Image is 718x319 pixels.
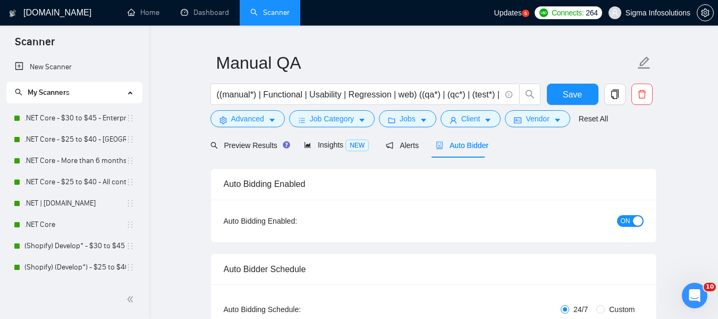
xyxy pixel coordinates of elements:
span: notification [386,142,393,149]
button: folderJobscaret-down [379,110,436,127]
button: userClientcaret-down [441,110,501,127]
span: NEW [345,140,369,151]
li: .NET | ASP.NET [6,193,142,214]
div: Tooltip anchor [282,140,291,150]
span: Preview Results [210,141,287,150]
a: setting [697,9,714,17]
a: (Shopify) Develop* - $30 to $45 Enterprise [24,235,126,257]
span: Client [461,113,480,125]
a: homeHome [128,8,159,17]
span: Job Category [310,113,354,125]
span: Connects: [552,7,584,19]
input: Scanner name... [216,50,635,76]
span: Save [563,88,582,101]
button: copy [604,84,626,105]
span: Insights [304,141,369,149]
span: caret-down [358,116,366,124]
span: caret-down [554,116,561,124]
span: holder [126,199,134,208]
button: settingAdvancedcaret-down [210,110,285,127]
a: dashboardDashboard [181,8,229,17]
span: holder [126,157,134,165]
li: .NET Core [6,214,142,235]
li: .NET Core - $25 to $40 - All continents [6,171,142,193]
span: setting [697,9,713,17]
div: Auto Bidding Enabled: [224,215,364,227]
a: (Shopify) (Develop*) - $25 to $40 - [GEOGRAPHIC_DATA] and Ocenia [24,257,126,278]
span: robot [436,142,443,149]
span: Auto Bidder [436,141,488,150]
span: holder [126,114,134,122]
span: 264 [586,7,597,19]
span: search [520,89,540,99]
img: upwork-logo.png [539,9,548,17]
a: .NET Core - $25 to $40 - All continents [24,171,126,193]
span: ON [621,215,630,227]
span: Custom [605,304,639,315]
span: search [210,142,218,149]
span: caret-down [484,116,492,124]
span: idcard [514,116,521,124]
span: user [611,9,619,17]
span: double-left [126,294,137,305]
span: area-chart [304,141,311,149]
text: 5 [524,11,527,16]
button: delete [631,84,653,105]
span: Alerts [386,141,419,150]
div: Auto Bidder Schedule [224,254,644,284]
li: .NET Core - $25 to $40 - USA and Oceania [6,129,142,150]
span: My Scanners [15,88,70,97]
span: bars [298,116,306,124]
button: Save [547,84,598,105]
li: (Shopify) (Develop*) - $25 to $40 - USA and Ocenia [6,257,142,278]
span: holder [126,135,134,144]
li: (Shopify) (Develop*) [6,278,142,299]
a: 5 [522,10,529,17]
span: search [15,88,22,96]
li: .NET Core - $30 to $45 - Enterprise client - ROW [6,108,142,129]
button: barsJob Categorycaret-down [289,110,375,127]
span: user [450,116,457,124]
a: New Scanner [15,56,133,78]
a: .NET Core - $30 to $45 - Enterprise client - ROW [24,108,126,129]
span: Vendor [526,113,549,125]
span: My Scanners [28,88,70,97]
span: 10 [704,283,716,291]
span: holder [126,220,134,229]
span: Jobs [400,113,416,125]
a: Reset All [579,113,608,125]
span: info-circle [505,91,512,98]
span: Updates [494,9,522,17]
span: copy [605,89,625,99]
button: search [519,84,540,105]
a: .NET Core - $25 to $40 - [GEOGRAPHIC_DATA] and [GEOGRAPHIC_DATA] [24,129,126,150]
span: caret-down [268,116,276,124]
span: edit [637,56,651,70]
a: searchScanner [250,8,290,17]
button: setting [697,4,714,21]
span: holder [126,178,134,186]
span: caret-down [420,116,427,124]
div: Auto Bidding Enabled [224,169,644,199]
a: .NET Core - More than 6 months of work [24,150,126,171]
img: logo [9,5,16,22]
a: .NET Core [24,214,126,235]
span: folder [388,116,395,124]
iframe: Intercom live chat [682,283,707,308]
input: Search Freelance Jobs... [217,88,501,101]
li: New Scanner [6,56,142,78]
a: .NET | [DOMAIN_NAME] [24,193,126,214]
span: Advanced [231,113,264,125]
span: delete [632,89,652,99]
span: Scanner [6,34,63,56]
div: Auto Bidding Schedule: [224,304,364,315]
span: holder [126,242,134,250]
span: setting [219,116,227,124]
span: 24/7 [569,304,592,315]
button: idcardVendorcaret-down [505,110,570,127]
span: holder [126,263,134,272]
li: (Shopify) Develop* - $30 to $45 Enterprise [6,235,142,257]
li: .NET Core - More than 6 months of work [6,150,142,171]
